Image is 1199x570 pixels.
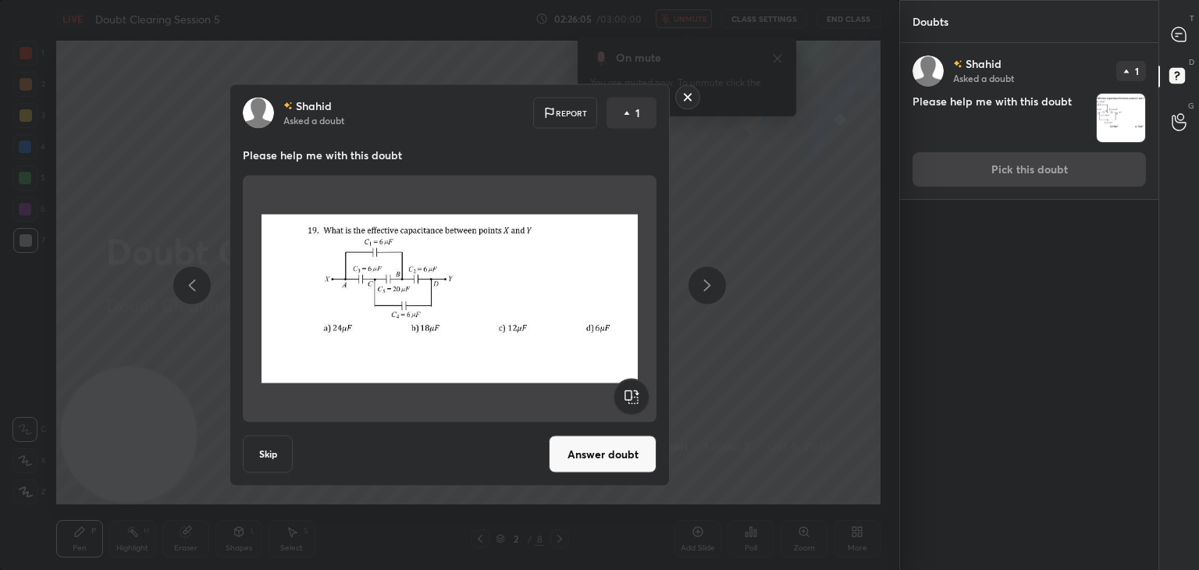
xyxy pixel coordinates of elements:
[533,98,597,129] div: Report
[243,436,293,473] button: Skip
[953,72,1014,84] p: Asked a doubt
[900,1,961,42] p: Doubts
[913,93,1090,143] h4: Please help me with this doubt
[1135,66,1139,76] p: 1
[1189,56,1194,68] p: D
[953,60,962,69] img: no-rating-badge.077c3623.svg
[243,98,274,129] img: default.png
[1097,94,1145,142] img: 1759722858O1MAAN.JPEG
[1188,100,1194,112] p: G
[296,100,332,112] p: Shahid
[283,102,293,110] img: no-rating-badge.077c3623.svg
[1190,12,1194,24] p: T
[243,148,656,163] p: Please help me with this doubt
[913,55,944,87] img: default.png
[283,114,344,126] p: Asked a doubt
[549,436,656,473] button: Answer doubt
[966,58,1002,70] p: Shahid
[635,105,640,121] p: 1
[262,182,638,416] img: 1759722858O1MAAN.JPEG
